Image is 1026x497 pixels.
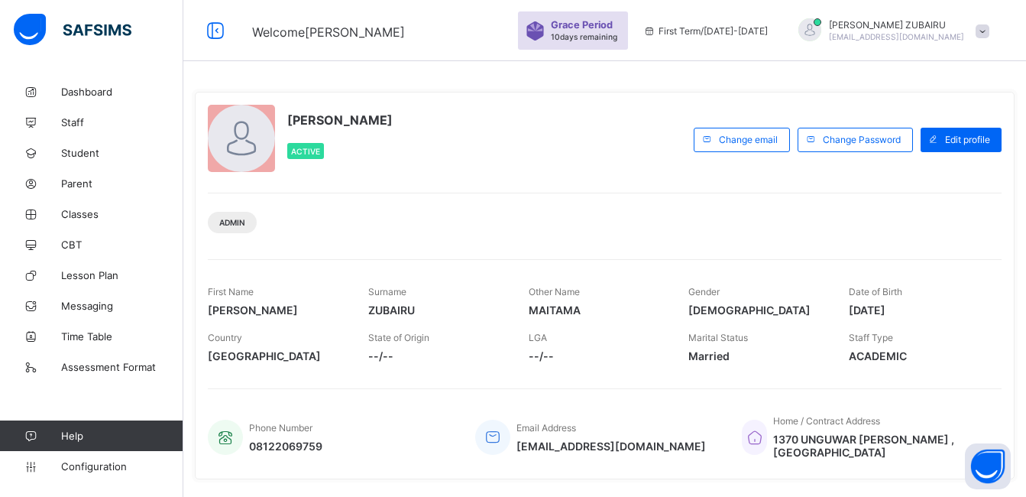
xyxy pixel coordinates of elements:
span: Married [688,349,826,362]
span: --/-- [368,349,506,362]
span: Help [61,430,183,442]
span: Country [208,332,242,343]
span: CBT [61,239,183,251]
span: Active [291,147,320,156]
span: session/term information [643,25,768,37]
span: 08122069759 [249,440,322,453]
span: Admin [219,218,245,227]
span: Lesson Plan [61,269,183,281]
span: Staff Type [849,332,893,343]
span: [EMAIL_ADDRESS][DOMAIN_NAME] [516,440,706,453]
span: [DATE] [849,304,986,317]
span: Home / Contract Address [773,415,880,427]
span: Grace Period [551,19,613,31]
span: [GEOGRAPHIC_DATA] [208,349,345,362]
span: Surname [368,286,406,297]
span: [PERSON_NAME] [287,112,393,128]
span: ACADEMIC [849,349,986,362]
span: Messaging [61,300,183,312]
span: Staff [61,116,183,128]
span: LGA [529,332,547,343]
img: sticker-purple.71386a28dfed39d6af7621340158ba97.svg [526,21,545,41]
span: Welcome [PERSON_NAME] [252,24,405,40]
span: Configuration [61,460,183,473]
span: [PERSON_NAME] [208,304,345,317]
div: SAGEERZUBAIRU [783,18,997,44]
span: ZUBAIRU [368,304,506,317]
span: Classes [61,208,183,220]
span: First Name [208,286,254,297]
span: Other Name [529,286,580,297]
span: --/-- [529,349,666,362]
span: 10 days remaining [551,32,617,41]
span: State of Origin [368,332,429,343]
span: Change email [719,134,778,145]
span: [EMAIL_ADDRESS][DOMAIN_NAME] [829,32,964,41]
span: [PERSON_NAME] ZUBAIRU [829,19,964,31]
span: Dashboard [61,86,183,98]
span: Phone Number [249,422,312,434]
span: 1370 UNGUWAR [PERSON_NAME] , [GEOGRAPHIC_DATA] [773,433,986,459]
span: Time Table [61,330,183,343]
img: safsims [14,14,131,46]
span: Change Password [823,134,901,145]
span: Gender [688,286,720,297]
span: Student [61,147,183,159]
span: Email Address [516,422,576,434]
span: Edit profile [945,134,990,145]
span: MAITAMA [529,304,666,317]
span: Date of Birth [849,286,902,297]
span: Parent [61,177,183,190]
span: [DEMOGRAPHIC_DATA] [688,304,826,317]
button: Open asap [965,443,1011,489]
span: Assessment Format [61,361,183,373]
span: Marital Status [688,332,748,343]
